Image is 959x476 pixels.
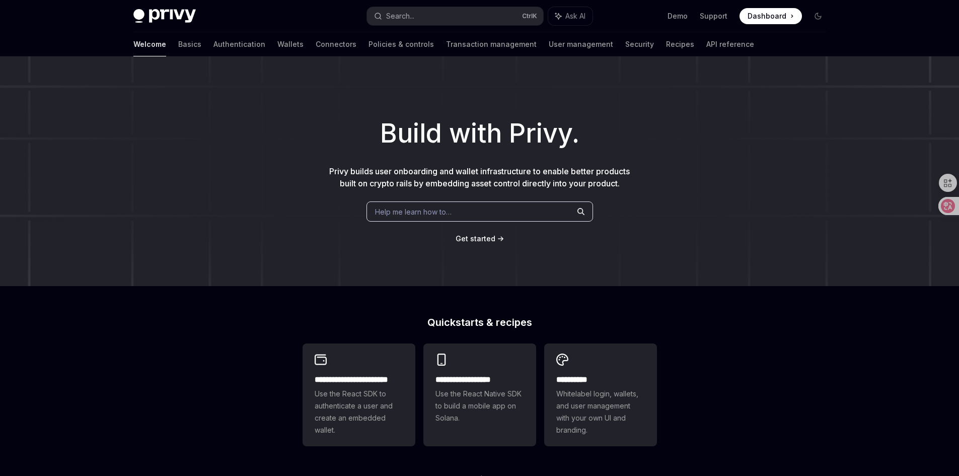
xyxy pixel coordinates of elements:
a: Demo [668,11,688,21]
a: Policies & controls [368,32,434,56]
span: Use the React SDK to authenticate a user and create an embedded wallet. [315,388,403,436]
a: Recipes [666,32,694,56]
span: Get started [456,234,495,243]
button: Search...CtrlK [367,7,543,25]
a: Authentication [213,32,265,56]
h1: Build with Privy. [16,114,943,153]
a: Wallets [277,32,304,56]
span: Whitelabel login, wallets, and user management with your own UI and branding. [556,388,645,436]
a: Welcome [133,32,166,56]
span: Ctrl K [522,12,537,20]
a: User management [549,32,613,56]
button: Toggle dark mode [810,8,826,24]
a: API reference [706,32,754,56]
a: **** **** **** ***Use the React Native SDK to build a mobile app on Solana. [423,344,536,446]
span: Dashboard [748,11,786,21]
span: Use the React Native SDK to build a mobile app on Solana. [435,388,524,424]
a: Transaction management [446,32,537,56]
span: Ask AI [565,11,585,21]
span: Help me learn how to… [375,207,452,217]
a: Support [700,11,727,21]
a: Basics [178,32,201,56]
a: Get started [456,234,495,244]
a: Security [625,32,654,56]
a: **** *****Whitelabel login, wallets, and user management with your own UI and branding. [544,344,657,446]
div: Search... [386,10,414,22]
a: Connectors [316,32,356,56]
h2: Quickstarts & recipes [303,317,657,327]
button: Ask AI [548,7,593,25]
img: dark logo [133,9,196,23]
span: Privy builds user onboarding and wallet infrastructure to enable better products built on crypto ... [329,166,630,188]
a: Dashboard [740,8,802,24]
